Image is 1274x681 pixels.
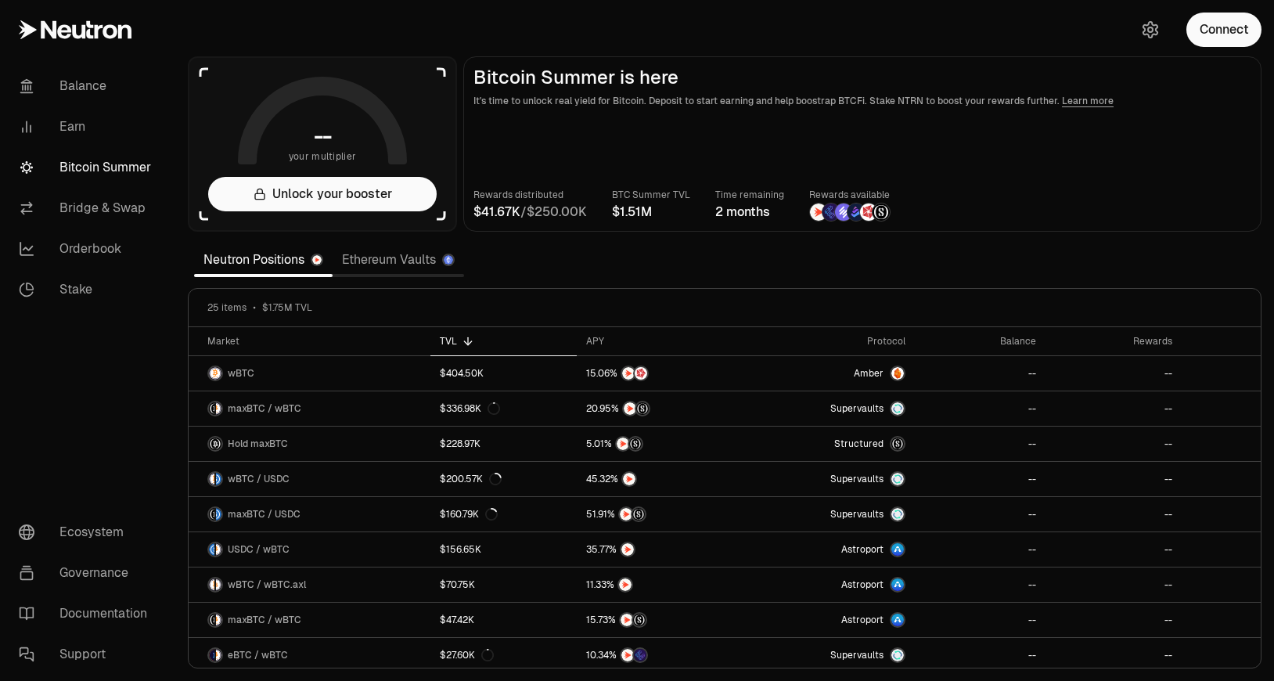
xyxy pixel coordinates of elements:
[473,67,1251,88] h2: Bitcoin Summer is here
[754,335,905,348] div: Protocol
[216,402,221,415] img: wBTC Logo
[891,402,904,415] img: Supervaults
[228,649,288,661] span: eBTC / wBTC
[228,508,301,521] span: maxBTC / USDC
[207,301,247,314] span: 25 items
[745,638,915,672] a: SupervaultsSupervaults
[621,614,633,626] img: NTRN
[216,578,221,591] img: wBTC.axl Logo
[915,603,1045,637] a: --
[209,367,221,380] img: wBTC Logo
[209,402,214,415] img: maxBTC Logo
[6,147,169,188] a: Bitcoin Summer
[577,427,745,461] a: NTRNStructured Points
[6,634,169,675] a: Support
[312,255,322,265] img: Neutron Logo
[891,438,904,450] img: maxBTC
[915,532,1045,567] a: --
[745,497,915,531] a: SupervaultsSupervaults
[216,543,221,556] img: wBTC Logo
[289,149,357,164] span: your multiplier
[620,508,632,521] img: NTRN
[430,603,576,637] a: $47.42K
[440,614,474,626] div: $47.42K
[6,229,169,269] a: Orderbook
[228,438,288,450] span: Hold maxBTC
[209,614,214,626] img: maxBTC Logo
[577,391,745,426] a: NTRNStructured Points
[1045,356,1182,391] a: --
[632,508,645,521] img: Structured Points
[6,593,169,634] a: Documentation
[745,356,915,391] a: AmberAmber
[262,301,312,314] span: $1.75M TVL
[810,204,827,221] img: NTRN
[577,356,745,391] a: NTRNMars Fragments
[430,567,576,602] a: $70.75K
[440,473,502,485] div: $200.57K
[430,391,576,426] a: $336.98K
[621,543,634,556] img: NTRN
[6,188,169,229] a: Bridge & Swap
[841,614,884,626] span: Astroport
[430,532,576,567] a: $156.65K
[830,508,884,521] span: Supervaults
[577,567,745,602] a: NTRN
[621,649,634,661] img: NTRN
[577,532,745,567] a: NTRN
[430,427,576,461] a: $228.97K
[1045,462,1182,496] a: --
[841,578,884,591] span: Astroport
[207,335,421,348] div: Market
[440,438,480,450] div: $228.97K
[440,367,484,380] div: $404.50K
[228,543,290,556] span: USDC / wBTC
[860,204,877,221] img: Mars Fragments
[835,204,852,221] img: Solv Points
[622,367,635,380] img: NTRN
[623,473,635,485] img: NTRN
[586,612,736,628] button: NTRNStructured Points
[617,438,629,450] img: NTRN
[228,367,254,380] span: wBTC
[715,203,784,222] div: 2 months
[577,603,745,637] a: NTRNStructured Points
[440,578,475,591] div: $70.75K
[891,473,904,485] img: Supervaults
[834,438,884,450] span: Structured
[830,402,884,415] span: Supervaults
[830,649,884,661] span: Supervaults
[228,473,290,485] span: wBTC / USDC
[189,391,430,426] a: maxBTC LogowBTC LogomaxBTC / wBTC
[891,508,904,521] img: Supervaults
[208,177,437,211] button: Unlock your booster
[228,578,306,591] span: wBTC / wBTC.axl
[216,649,221,661] img: wBTC Logo
[873,204,890,221] img: Structured Points
[586,506,736,522] button: NTRNStructured Points
[6,512,169,553] a: Ecosystem
[636,402,649,415] img: Structured Points
[430,638,576,672] a: $27.60K
[915,391,1045,426] a: --
[848,204,865,221] img: Bedrock Diamonds
[891,649,904,661] img: Supervaults
[473,203,587,222] div: /
[209,508,214,521] img: maxBTC Logo
[216,473,221,485] img: USDC Logo
[915,567,1045,602] a: --
[209,543,214,556] img: USDC Logo
[314,124,332,149] h1: --
[629,438,642,450] img: Structured Points
[209,473,214,485] img: wBTC Logo
[1045,603,1182,637] a: --
[1045,532,1182,567] a: --
[633,614,646,626] img: Structured Points
[586,401,736,416] button: NTRNStructured Points
[634,649,646,661] img: EtherFi Points
[189,638,430,672] a: eBTC LogowBTC LogoeBTC / wBTC
[194,244,333,276] a: Neutron Positions
[209,649,214,661] img: eBTC Logo
[189,567,430,602] a: wBTC LogowBTC.axl LogowBTC / wBTC.axl
[612,187,690,203] p: BTC Summer TVL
